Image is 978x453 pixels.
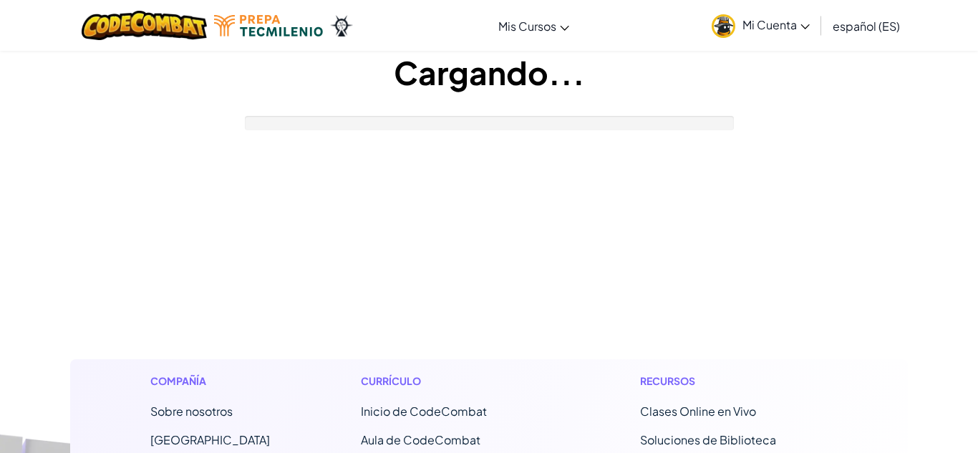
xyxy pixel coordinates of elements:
span: Mi Cuenta [742,17,810,32]
img: Tecmilenio logo [214,15,323,36]
h1: Currículo [361,374,549,389]
img: Ozaria [330,15,353,36]
a: Soluciones de Biblioteca [640,432,776,447]
h1: Compañía [150,374,270,389]
span: Inicio de CodeCombat [361,404,487,419]
a: Aula de CodeCombat [361,432,480,447]
span: español (ES) [833,19,900,34]
a: Clases Online en Vivo [640,404,756,419]
a: [GEOGRAPHIC_DATA] [150,432,270,447]
a: Mi Cuenta [705,3,817,48]
a: Sobre nosotros [150,404,233,419]
a: español (ES) [826,6,907,45]
img: avatar [712,14,735,38]
span: Mis Cursos [498,19,556,34]
img: CodeCombat logo [82,11,207,40]
a: Mis Cursos [491,6,576,45]
h1: Recursos [640,374,828,389]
